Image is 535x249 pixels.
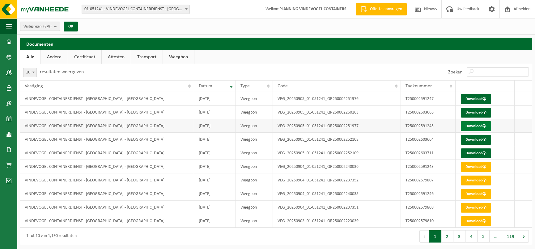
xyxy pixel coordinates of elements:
[401,146,456,160] td: T250002603711
[20,119,194,133] td: VINDEVOGEL CONTAINERDIENST - [GEOGRAPHIC_DATA] - [GEOGRAPHIC_DATA]
[401,119,456,133] td: T250002591245
[356,3,407,15] a: Offerte aanvragen
[401,201,456,214] td: T250002579808
[194,146,236,160] td: [DATE]
[43,24,52,28] count: (8/8)
[240,84,250,89] span: Type
[20,160,194,173] td: VINDEVOGEL CONTAINERDIENST - [GEOGRAPHIC_DATA] - [GEOGRAPHIC_DATA]
[453,230,465,243] button: 3
[23,22,52,31] span: Vestigingen
[236,146,273,160] td: Weegbon
[273,173,401,187] td: VEG_20250904_01-051241_QR250002237352
[368,6,404,12] span: Offerte aanvragen
[273,214,401,228] td: VEG_20250903_01-051241_QR250002223039
[461,148,491,158] a: Download
[461,94,491,104] a: Download
[25,84,43,89] span: Vestiging
[20,187,194,201] td: VINDEVOGEL CONTAINERDIENST - [GEOGRAPHIC_DATA] - [GEOGRAPHIC_DATA]
[519,230,529,243] button: Next
[20,22,60,31] button: Vestigingen(8/8)
[236,133,273,146] td: Weegbon
[199,84,212,89] span: Datum
[273,119,401,133] td: VEG_20250905_01-051241_QR250002251977
[82,5,190,14] span: 01-051241 - VINDEVOGEL CONTAINERDIENST - OUDENAARDE - OUDENAARDE
[236,119,273,133] td: Weegbon
[41,50,68,64] a: Andere
[236,187,273,201] td: Weegbon
[102,50,131,64] a: Attesten
[236,201,273,214] td: Weegbon
[461,121,491,131] a: Download
[401,173,456,187] td: T250002579807
[64,22,78,31] button: OK
[23,231,77,242] div: 1 tot 10 van 1,190 resultaten
[194,119,236,133] td: [DATE]
[194,187,236,201] td: [DATE]
[401,187,456,201] td: T250002591246
[20,92,194,106] td: VINDEVOGEL CONTAINERDIENST - [GEOGRAPHIC_DATA] - [GEOGRAPHIC_DATA]
[131,50,163,64] a: Transport
[273,187,401,201] td: VEG_20250904_01-051241_QR250002240035
[490,230,502,243] span: …
[20,38,532,50] h2: Documenten
[278,84,288,89] span: Code
[273,92,401,106] td: VEG_20250905_01-051241_QR250002251976
[163,50,194,64] a: Weegbon
[461,162,491,172] a: Download
[236,160,273,173] td: Weegbon
[20,106,194,119] td: VINDEVOGEL CONTAINERDIENST - [GEOGRAPHIC_DATA] - [GEOGRAPHIC_DATA]
[401,133,456,146] td: T250002603664
[478,230,490,243] button: 5
[194,92,236,106] td: [DATE]
[23,68,37,77] span: 10
[236,214,273,228] td: Weegbon
[20,214,194,228] td: VINDEVOGEL CONTAINERDIENST - [GEOGRAPHIC_DATA] - [GEOGRAPHIC_DATA]
[20,201,194,214] td: VINDEVOGEL CONTAINERDIENST - [GEOGRAPHIC_DATA] - [GEOGRAPHIC_DATA]
[194,106,236,119] td: [DATE]
[401,214,456,228] td: T250002579810
[465,230,478,243] button: 4
[82,5,189,14] span: 01-051241 - VINDEVOGEL CONTAINERDIENST - OUDENAARDE - OUDENAARDE
[405,84,432,89] span: Taaknummer
[279,7,346,11] strong: PLANNING VINDEVOGEL CONTAINERS
[461,203,491,213] a: Download
[273,106,401,119] td: VEG_20250905_01-051241_QR250002260163
[273,146,401,160] td: VEG_20250905_01-051241_QR250002252109
[401,92,456,106] td: T250002591247
[401,160,456,173] td: T250002591243
[194,173,236,187] td: [DATE]
[20,173,194,187] td: VINDEVOGEL CONTAINERDIENST - [GEOGRAPHIC_DATA] - [GEOGRAPHIC_DATA]
[23,68,36,77] span: 10
[20,146,194,160] td: VINDEVOGEL CONTAINERDIENST - [GEOGRAPHIC_DATA] - [GEOGRAPHIC_DATA]
[461,216,491,226] a: Download
[40,69,84,74] label: resultaten weergeven
[502,230,519,243] button: 119
[194,201,236,214] td: [DATE]
[401,106,456,119] td: T250002603665
[194,214,236,228] td: [DATE]
[68,50,101,64] a: Certificaat
[236,92,273,106] td: Weegbon
[20,50,40,64] a: Alle
[236,106,273,119] td: Weegbon
[273,201,401,214] td: VEG_20250904_01-051241_QR250002237351
[441,230,453,243] button: 2
[194,160,236,173] td: [DATE]
[461,108,491,118] a: Download
[461,135,491,145] a: Download
[273,133,401,146] td: VEG_20250905_01-051241_QR250002252108
[461,176,491,185] a: Download
[461,189,491,199] a: Download
[194,133,236,146] td: [DATE]
[429,230,441,243] button: 1
[236,173,273,187] td: Weegbon
[273,160,401,173] td: VEG_20250904_01-051241_QR250002240036
[448,70,464,75] label: Zoeken:
[419,230,429,243] button: Previous
[20,133,194,146] td: VINDEVOGEL CONTAINERDIENST - [GEOGRAPHIC_DATA] - [GEOGRAPHIC_DATA]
